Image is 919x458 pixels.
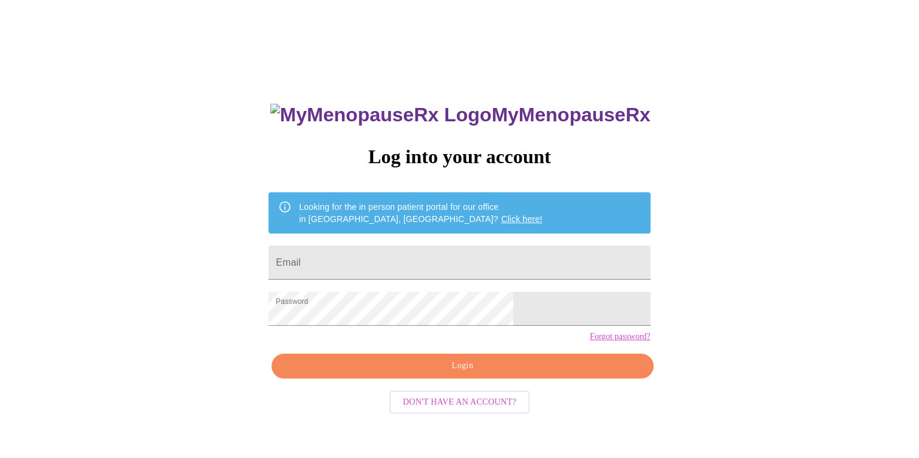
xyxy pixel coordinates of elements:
img: MyMenopauseRx Logo [270,104,491,126]
a: Click here! [501,214,542,224]
a: Don't have an account? [386,396,533,406]
button: Don't have an account? [389,391,530,414]
button: Login [272,354,653,379]
span: Login [285,359,639,374]
h3: Log into your account [268,146,650,168]
h3: MyMenopauseRx [270,104,651,126]
div: Looking for the in person patient portal for our office in [GEOGRAPHIC_DATA], [GEOGRAPHIC_DATA]? [299,196,542,230]
span: Don't have an account? [403,395,516,410]
a: Forgot password? [590,332,651,342]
